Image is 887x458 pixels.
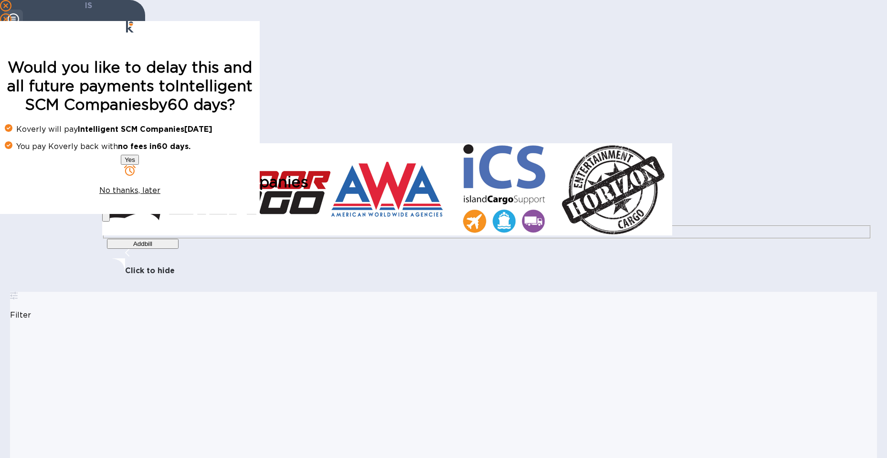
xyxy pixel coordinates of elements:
[99,186,160,195] u: No thanks, later
[5,124,255,134] p: Koverly will pay
[5,141,255,151] p: You pay Koverly back with
[78,125,212,134] b: Intelligent SCM Companies [DATE]
[115,41,145,48] b: Pay in 60
[118,142,190,151] b: no fees in 60 days .
[5,58,255,114] h1: Would you like to delay this and all future payments to Intelligent SCM Companies by 60 days ?
[125,156,135,163] span: Yes
[121,155,139,165] button: Yes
